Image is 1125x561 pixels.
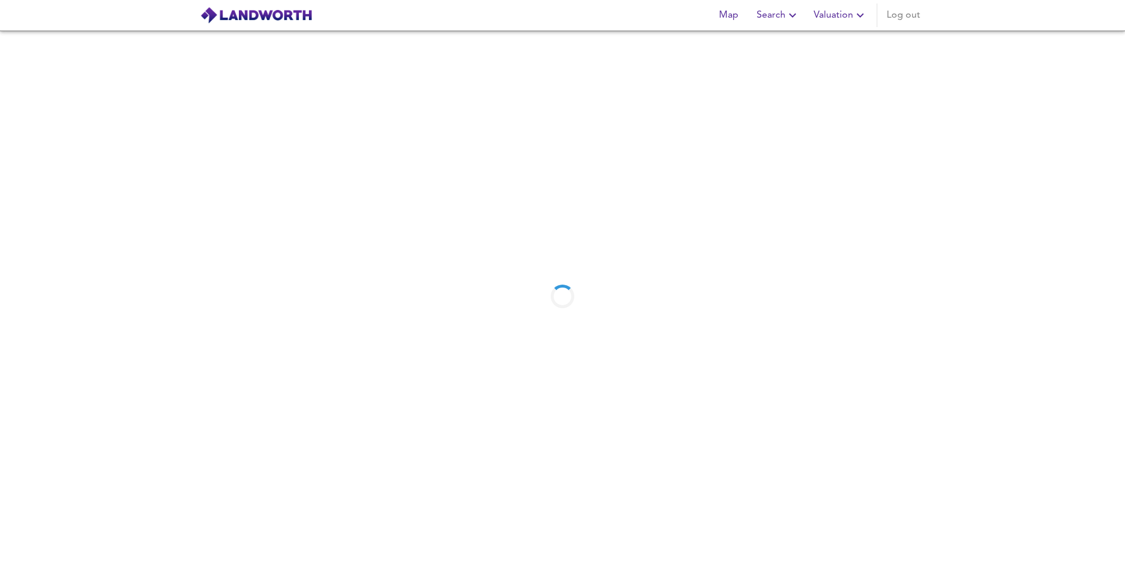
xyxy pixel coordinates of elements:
span: Log out [887,7,920,24]
button: Valuation [809,4,872,27]
button: Search [752,4,804,27]
button: Log out [882,4,925,27]
span: Map [714,7,743,24]
span: Search [757,7,800,24]
img: logo [200,6,312,24]
button: Map [710,4,747,27]
span: Valuation [814,7,867,24]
